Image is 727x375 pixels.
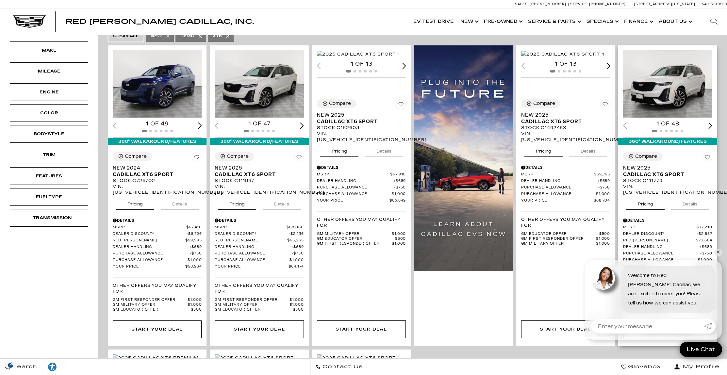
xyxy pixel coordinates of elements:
a: New 2025Cadillac XT6 Sport [623,165,712,178]
a: Dealer Handling $689 [623,245,712,250]
span: GM Educator Offer [113,307,191,312]
div: 1 of 47 [215,120,304,127]
span: $1,000 [596,241,610,246]
div: Stock : C111887 [215,178,304,184]
span: $500 [395,236,406,241]
a: Purchase Allowance $750 [623,251,712,256]
section: Click to Open Cookie Consent Modal [3,362,18,368]
div: Trim [33,151,65,158]
span: GM Educator Offer [317,236,395,241]
span: GM Educator Offer [521,232,599,236]
a: Dealer Discount* $2,857 [623,232,712,236]
div: Next slide [402,63,406,69]
button: details tab [671,196,709,210]
div: Pricing Details - New 2025 Cadillac XT6 Sport [623,218,712,223]
span: $750 [700,251,712,256]
div: Mileage [33,68,65,75]
span: $67,410 [186,225,202,230]
a: Service: [PHONE_NUMBER] [568,2,627,6]
img: 2024 Cadillac XT6 Sport 1 [113,50,203,118]
a: Purchase Allowance $1,000 [521,192,610,197]
a: New 2025Cadillac XT6 Sport [317,112,406,125]
div: MakeMake [10,41,88,59]
img: 2025 Cadillac XT6 Sport 1 [521,51,604,58]
div: Transmission [33,214,65,221]
span: Sales: [702,2,714,6]
a: GM First Responder Offer $1,000 [317,241,406,246]
a: GM Military Offer $1,000 [317,232,406,236]
span: Search [10,362,37,371]
div: Compare [329,101,351,106]
span: $1,000 [392,232,406,236]
span: Dealer Handling [215,245,291,250]
a: Dealer Handling $689 [521,179,610,184]
span: Dealer Handling [317,179,393,184]
button: details tab [263,196,301,210]
div: Next slide [300,122,304,129]
a: Purchase Allowance $1,000 [317,192,406,197]
div: VIN: [US_VEHICLE_IDENTIFICATION_NUMBER] [317,131,406,142]
span: Dealer Handling [623,245,700,250]
span: GM Military Offer [215,302,289,307]
a: Contact Us [310,359,368,375]
div: TrimTrim [10,146,88,164]
a: Explore your accessibility options [42,359,62,375]
img: 2025 Cadillac XT6 Sport 1 [317,354,400,362]
span: Cadillac XT6 Sport [113,171,197,178]
a: Red [PERSON_NAME] $65,235 [215,238,304,243]
a: GM Educator Offer $500 [317,236,406,241]
span: Purchase Allowance [113,258,186,263]
span: $68,704 [594,198,610,203]
span: $1,000 [289,302,304,307]
a: Dealer Handling $689 [215,245,304,250]
a: Purchase Allowance $750 [317,185,406,190]
a: About Us [655,8,694,35]
a: GM First Responder Offer $1,000 [113,298,202,302]
div: Stock : C149248X [521,125,610,131]
div: Make [33,47,65,54]
span: Demo [180,32,194,40]
div: Color [33,109,65,117]
span: $1,000 [390,192,406,197]
div: Stock : C152603 [317,125,406,131]
div: Compare [635,154,657,159]
span: MSRP [623,225,697,230]
button: Compare Vehicle [623,152,662,161]
div: Next slide [606,63,610,69]
a: Start Your Deal [113,320,202,338]
a: Purchase Allowance $1,000 [113,258,202,263]
button: pricing tab [218,196,256,210]
span: $69,765 [594,172,610,177]
a: GM Educator Offer $500 [215,307,304,312]
span: $500 [599,232,610,236]
span: $1,000 [288,258,304,263]
div: 1 / 2 [215,354,305,362]
a: Finance [621,8,655,35]
a: New 2025Cadillac XT6 Sport [521,112,610,125]
span: Dealer Discount* [215,232,289,236]
div: Pricing Details - New 2025 Cadillac XT6 Sport [215,218,304,223]
button: pricing tab [320,143,358,157]
span: $59,995 [185,238,202,243]
span: Purchase Allowance [623,251,700,256]
span: New 2025 [215,165,299,171]
div: EngineEngine [10,83,88,101]
a: Dealer Discount* $2,136 [215,232,304,236]
div: Bodystyle [33,130,65,138]
a: Glovebox [616,359,666,375]
a: Purchase Allowance $750 [113,251,202,256]
a: Red [PERSON_NAME] Cadillac, Inc. [65,18,254,25]
span: $1,000 [188,302,202,307]
div: Next slide [708,122,712,129]
span: GM Educator Offer [215,307,293,312]
img: 2025 Cadillac XT6 Sport 1 [215,354,298,362]
button: Save Vehicle [192,152,202,165]
button: details tab [569,143,607,157]
a: New [457,8,481,35]
span: My Profile [680,362,719,371]
span: Purchase Allowance [215,258,288,263]
a: Live Chat [680,342,722,357]
div: Pricing Details - New 2024 Cadillac XT6 Sport [113,218,202,223]
div: Engine [33,89,65,96]
a: GM First Responder Offer $1,000 [521,236,610,241]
